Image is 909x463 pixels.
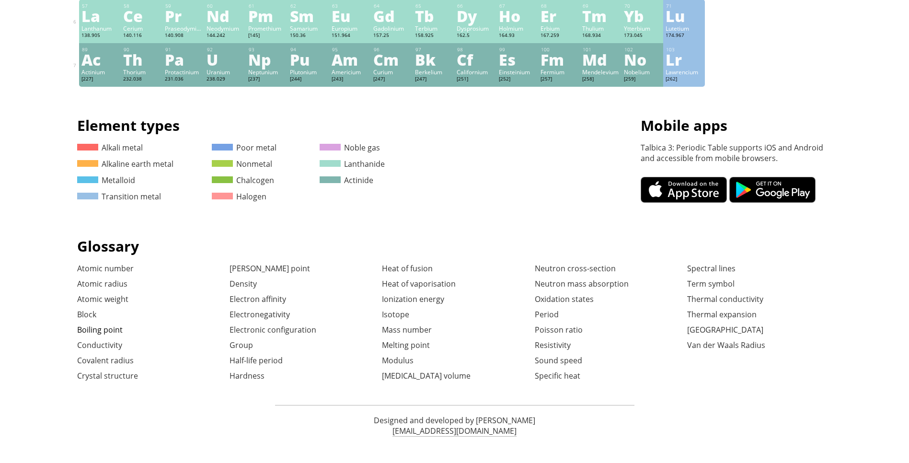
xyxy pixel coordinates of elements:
[382,324,432,335] a: Mass number
[290,68,327,76] div: Plutonium
[541,76,577,83] div: [257]
[212,142,276,153] a: Poor metal
[77,324,123,335] a: Boiling point
[81,76,118,83] div: [227]
[81,24,118,32] div: Lanthanum
[535,340,571,350] a: Resistivity
[535,294,594,304] a: Oxidation states
[624,76,661,83] div: [259]
[541,68,577,76] div: Fermium
[332,24,368,32] div: Europium
[212,175,274,185] a: Chalcogen
[123,24,160,32] div: Cerium
[248,76,285,83] div: [237]
[666,8,702,23] div: Lu
[415,8,452,23] div: Tb
[583,46,619,53] div: 101
[81,52,118,67] div: Ac
[666,46,702,53] div: 103
[499,8,536,23] div: Ho
[77,278,127,289] a: Atomic radius
[332,32,368,40] div: 151.964
[687,278,735,289] a: Term symbol
[290,24,327,32] div: Samarium
[207,3,243,9] div: 60
[77,263,134,274] a: Atomic number
[124,46,160,53] div: 90
[249,3,285,9] div: 61
[457,76,494,83] div: [251]
[535,355,582,366] a: Sound speed
[230,294,286,304] a: Electron affinity
[248,52,285,67] div: Np
[248,32,285,40] div: [145]
[535,324,583,335] a: Poisson ratio
[382,278,456,289] a: Heat of vaporisation
[415,76,452,83] div: [247]
[457,52,494,67] div: Cf
[374,46,410,53] div: 96
[624,8,661,23] div: Yb
[541,8,577,23] div: Er
[624,68,661,76] div: Nobelium
[123,8,160,23] div: Ce
[165,3,202,9] div: 59
[320,159,385,169] a: Lanthanide
[499,24,536,32] div: Holmium
[666,52,702,67] div: Lr
[382,340,430,350] a: Melting point
[290,3,327,9] div: 62
[624,52,661,67] div: No
[77,159,173,169] a: Alkaline earth metal
[77,309,96,320] a: Block
[290,8,327,23] div: Sm
[332,46,368,53] div: 95
[207,46,243,53] div: 92
[541,46,577,53] div: 100
[230,340,253,350] a: Group
[415,68,452,76] div: Berkelium
[320,175,373,185] a: Actinide
[687,294,763,304] a: Thermal conductivity
[382,309,409,320] a: Isotope
[81,32,118,40] div: 138.905
[382,355,414,366] a: Modulus
[230,278,257,289] a: Density
[415,32,452,40] div: 158.925
[248,8,285,23] div: Pm
[230,370,265,381] a: Hardness
[582,8,619,23] div: Tm
[373,24,410,32] div: Gadolinium
[666,3,702,9] div: 71
[81,8,118,23] div: La
[373,52,410,67] div: Cm
[212,191,266,202] a: Halogen
[499,32,536,40] div: 164.93
[275,415,634,426] p: Designed and developed by [PERSON_NAME]
[499,76,536,83] div: [252]
[374,3,410,9] div: 64
[81,68,118,76] div: Actinium
[77,294,128,304] a: Atomic weight
[624,32,661,40] div: 173.045
[582,52,619,67] div: Md
[230,309,290,320] a: Electronegativity
[582,32,619,40] div: 168.934
[535,263,616,274] a: Neutron cross-section
[230,355,283,366] a: Half-life period
[290,52,327,67] div: Pu
[624,46,661,53] div: 102
[165,32,202,40] div: 140.908
[230,263,310,274] a: [PERSON_NAME] point
[499,52,536,67] div: Es
[77,236,832,256] h1: Glossary
[165,52,202,67] div: Pa
[77,370,138,381] a: Crystal structure
[687,340,765,350] a: Van der Waals Radius
[666,24,702,32] div: Lutetium
[332,8,368,23] div: Eu
[207,52,243,67] div: U
[332,68,368,76] div: Americium
[666,68,702,76] div: Lawrencium
[290,32,327,40] div: 150.36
